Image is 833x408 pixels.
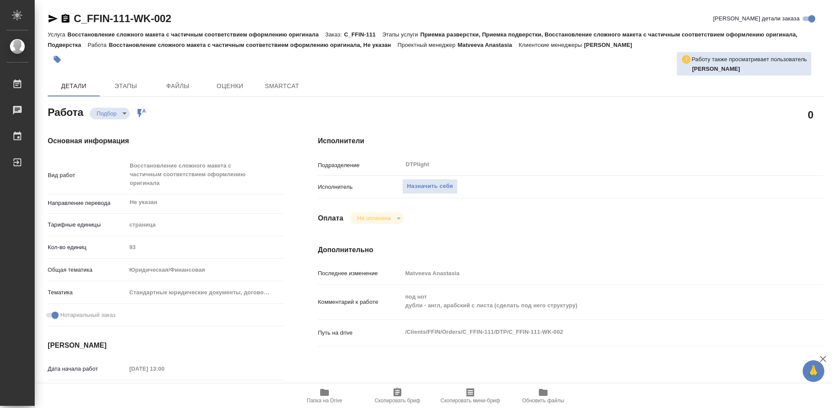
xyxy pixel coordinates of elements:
[48,13,58,24] button: Скопировать ссылку для ЯМессенджера
[53,81,95,92] span: Детали
[307,398,342,404] span: Папка на Drive
[402,290,781,313] textarea: под нот дубли - англ, арабский с листа (сделать под него структуру)
[90,108,130,119] div: Подбор
[407,181,453,191] span: Назначить себя
[126,263,283,277] div: Юридическая/Финансовая
[48,104,83,119] h2: Работа
[713,14,800,23] span: [PERSON_NAME] детали заказа
[354,214,393,222] button: Не оплачена
[692,66,740,72] b: [PERSON_NAME]
[374,398,420,404] span: Скопировать бриф
[60,311,115,319] span: Нотариальный заказ
[48,50,67,69] button: Добавить тэг
[48,243,126,252] p: Кол-во единиц
[318,136,823,146] h4: Исполнители
[105,81,147,92] span: Этапы
[318,329,402,337] p: Путь на drive
[209,81,251,92] span: Оценки
[458,42,519,48] p: Matveeva Anastasia
[126,285,283,300] div: Стандартные юридические документы, договоры, уставы
[692,55,807,64] p: Работу также просматривает пользователь
[288,384,361,408] button: Папка на Drive
[109,42,398,48] p: Восстановление сложного макета с частичным соответствием оформлению оригинала, Не указан
[382,31,420,38] p: Этапы услуги
[48,171,126,180] p: Вид работ
[806,362,821,380] span: 🙏
[88,42,109,48] p: Работа
[318,245,823,255] h4: Дополнительно
[440,398,500,404] span: Скопировать мини-бриф
[126,217,283,232] div: страница
[803,360,824,382] button: 🙏
[157,81,199,92] span: Файлы
[361,384,434,408] button: Скопировать бриф
[48,199,126,207] p: Направление перевода
[48,266,126,274] p: Общая тематика
[692,65,807,73] p: Гузов Марк
[74,13,171,24] a: C_FFIN-111-WK-002
[318,161,402,170] p: Подразделение
[318,183,402,191] p: Исполнитель
[48,136,283,146] h4: Основная информация
[318,213,344,224] h4: Оплата
[318,298,402,306] p: Комментарий к работе
[522,398,564,404] span: Обновить файлы
[434,384,507,408] button: Скопировать мини-бриф
[350,212,403,224] div: Подбор
[48,340,283,351] h4: [PERSON_NAME]
[126,362,202,375] input: Пустое поле
[67,31,325,38] p: Восстановление сложного макета с частичным соответствием оформлению оригинала
[48,31,797,48] p: Приемка разверстки, Приемка подверстки, Восстановление сложного макета с частичным соответствием ...
[48,220,126,229] p: Тарифные единицы
[94,110,119,117] button: Подбор
[261,81,303,92] span: SmartCat
[518,42,584,48] p: Клиентские менеджеры
[48,365,126,373] p: Дата начала работ
[808,107,813,122] h2: 0
[402,267,781,280] input: Пустое поле
[584,42,639,48] p: [PERSON_NAME]
[325,31,344,38] p: Заказ:
[397,42,457,48] p: Проектный менеджер
[507,384,580,408] button: Обновить файлы
[60,13,71,24] button: Скопировать ссылку
[402,325,781,339] textarea: /Clients/FFIN/Orders/C_FFIN-111/DTP/C_FFIN-111-WK-002
[48,31,67,38] p: Услуга
[402,179,458,194] button: Назначить себя
[126,241,283,253] input: Пустое поле
[48,288,126,297] p: Тематика
[318,269,402,278] p: Последнее изменение
[344,31,382,38] p: C_FFIN-111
